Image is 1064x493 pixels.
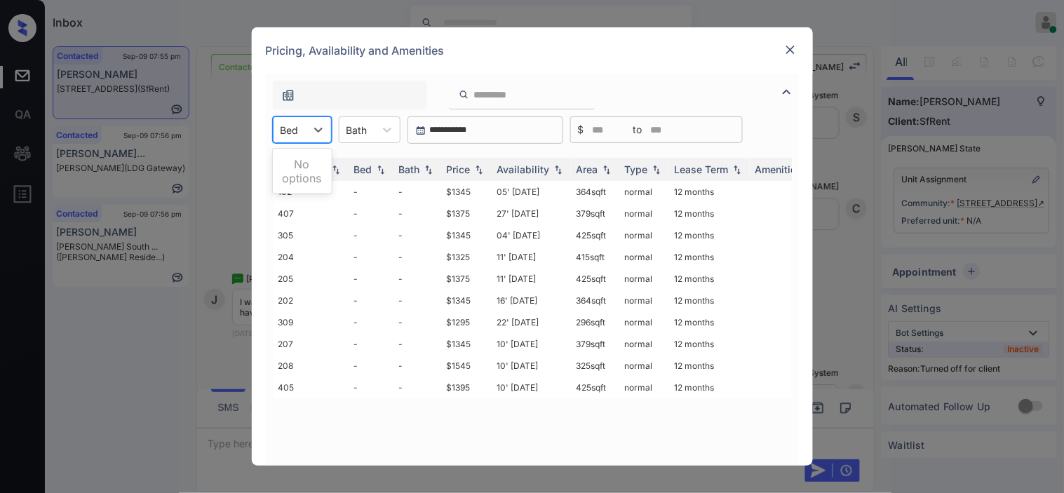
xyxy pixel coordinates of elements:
td: normal [619,333,669,355]
img: sorting [374,165,388,175]
td: $1375 [441,268,492,290]
td: normal [619,377,669,398]
td: normal [619,311,669,333]
td: 16' [DATE] [492,290,571,311]
td: 12 months [669,246,750,268]
td: 12 months [669,181,750,203]
td: - [349,377,393,398]
span: $ [578,122,584,137]
div: Availability [497,163,550,175]
td: - [349,311,393,333]
td: $1345 [441,333,492,355]
td: - [393,246,441,268]
td: - [393,181,441,203]
img: sorting [600,165,614,175]
td: - [393,203,441,224]
td: 10' [DATE] [492,333,571,355]
td: 12 months [669,333,750,355]
td: - [349,290,393,311]
td: normal [619,203,669,224]
td: 12 months [669,377,750,398]
td: $1395 [441,377,492,398]
td: 425 sqft [571,377,619,398]
img: icon-zuma [281,88,295,102]
td: 364 sqft [571,181,619,203]
td: $1345 [441,224,492,246]
td: 407 [273,203,349,224]
img: sorting [649,165,664,175]
td: - [349,355,393,377]
td: normal [619,224,669,246]
td: 296 sqft [571,311,619,333]
td: 379 sqft [571,333,619,355]
td: normal [619,355,669,377]
td: - [393,290,441,311]
td: $1345 [441,181,492,203]
td: 11' [DATE] [492,268,571,290]
td: - [393,224,441,246]
td: 325 sqft [571,355,619,377]
span: to [633,122,642,137]
td: 204 [273,246,349,268]
td: 415 sqft [571,246,619,268]
td: - [349,268,393,290]
img: sorting [422,165,436,175]
td: - [349,246,393,268]
td: 12 months [669,311,750,333]
td: normal [619,246,669,268]
td: 425 sqft [571,224,619,246]
td: - [393,333,441,355]
div: Type [625,163,648,175]
td: - [349,181,393,203]
td: 405 [273,377,349,398]
td: 10' [DATE] [492,377,571,398]
td: 12 months [669,268,750,290]
div: Price [447,163,471,175]
td: - [393,268,441,290]
td: 202 [273,290,349,311]
td: 22' [DATE] [492,311,571,333]
td: normal [619,181,669,203]
td: - [393,377,441,398]
img: sorting [730,165,744,175]
img: sorting [329,165,343,175]
td: normal [619,268,669,290]
td: 207 [273,333,349,355]
div: Bed [354,163,372,175]
td: 04' [DATE] [492,224,571,246]
td: 10' [DATE] [492,355,571,377]
td: 305 [273,224,349,246]
td: $1545 [441,355,492,377]
td: 208 [273,355,349,377]
td: - [349,333,393,355]
td: $1295 [441,311,492,333]
img: sorting [472,165,486,175]
td: 379 sqft [571,203,619,224]
td: $1345 [441,290,492,311]
td: 27' [DATE] [492,203,571,224]
img: close [783,43,797,57]
td: 12 months [669,290,750,311]
td: 12 months [669,203,750,224]
td: 205 [273,268,349,290]
div: Pricing, Availability and Amenities [252,27,813,74]
div: No options [273,151,332,191]
img: icon-zuma [779,83,795,100]
div: Bath [399,163,420,175]
div: Amenities [755,163,802,175]
td: normal [619,290,669,311]
div: Lease Term [675,163,729,175]
img: icon-zuma [459,88,469,101]
td: 11' [DATE] [492,246,571,268]
td: $1325 [441,246,492,268]
td: - [349,224,393,246]
td: $1375 [441,203,492,224]
td: - [349,203,393,224]
div: Area [577,163,598,175]
img: sorting [551,165,565,175]
td: 425 sqft [571,268,619,290]
td: 05' [DATE] [492,181,571,203]
td: 309 [273,311,349,333]
td: 12 months [669,224,750,246]
td: 364 sqft [571,290,619,311]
